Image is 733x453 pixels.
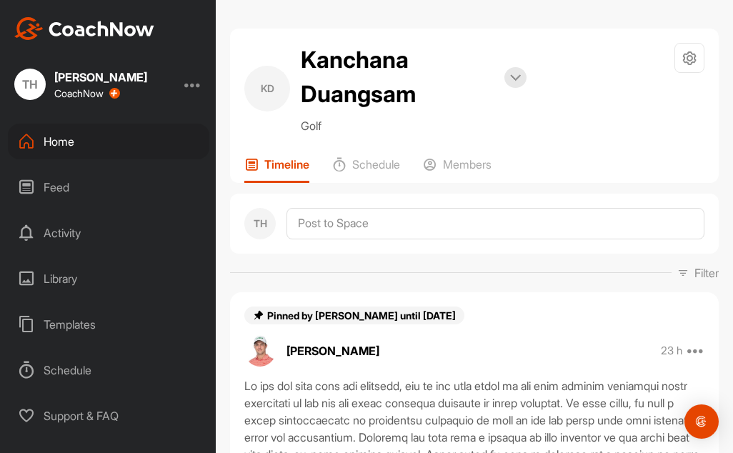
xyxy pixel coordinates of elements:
[264,157,309,171] p: Timeline
[8,124,209,159] div: Home
[54,88,120,99] div: CoachNow
[8,352,209,388] div: Schedule
[301,117,527,134] p: Golf
[8,307,209,342] div: Templates
[54,71,147,83] div: [PERSON_NAME]
[661,344,682,358] p: 23 h
[8,215,209,251] div: Activity
[244,335,276,367] img: avatar
[8,169,209,205] div: Feed
[510,74,521,81] img: arrow-down
[244,66,290,111] div: KD
[286,342,379,359] p: [PERSON_NAME]
[443,157,492,171] p: Members
[352,157,400,171] p: Schedule
[267,309,456,322] span: Pinned by [PERSON_NAME] until [DATE]
[684,404,719,439] div: Open Intercom Messenger
[694,264,719,282] p: Filter
[301,43,494,111] h2: Kanchana Duangsam
[8,261,209,297] div: Library
[253,309,264,321] img: pin
[14,69,46,100] div: TH
[244,208,276,239] div: TH
[8,398,209,434] div: Support & FAQ
[14,17,154,40] img: CoachNow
